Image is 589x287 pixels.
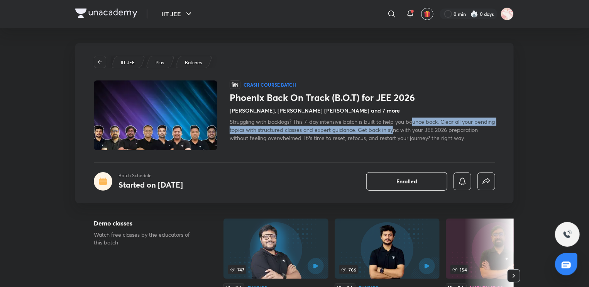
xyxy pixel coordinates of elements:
h1: Phoenix Back On Track (B.O.T) for JEE 2026 [230,92,495,103]
button: avatar [421,8,433,20]
span: हिN [230,80,240,89]
h4: [PERSON_NAME], [PERSON_NAME] [PERSON_NAME] and 7 more [230,106,400,114]
img: Kritika Singh [501,7,514,20]
img: Company Logo [75,9,137,18]
span: 766 [339,265,358,274]
a: IIT JEE [120,59,136,66]
span: Struggling with backlogs? This 7-day intensive batch is built to help you bounce back. Clear all ... [230,118,495,142]
h4: Started on [DATE] [118,179,183,190]
span: 747 [228,265,246,274]
h5: Demo classes [94,219,199,228]
button: IIT JEE [157,6,198,22]
span: Enrolled [396,178,417,185]
p: IIT JEE [121,59,135,66]
img: Thumbnail [93,80,218,151]
a: Plus [154,59,166,66]
button: Enrolled [366,172,447,191]
img: ttu [563,230,572,239]
p: Watch free classes by the educators of this batch [94,231,199,246]
span: 154 [450,265,469,274]
img: streak [471,10,478,18]
img: avatar [424,10,431,17]
p: Crash course Batch [244,82,296,88]
a: Batches [184,59,203,66]
p: Plus [156,59,164,66]
p: Batch Schedule [118,172,183,179]
p: Batches [185,59,202,66]
a: Company Logo [75,9,137,20]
